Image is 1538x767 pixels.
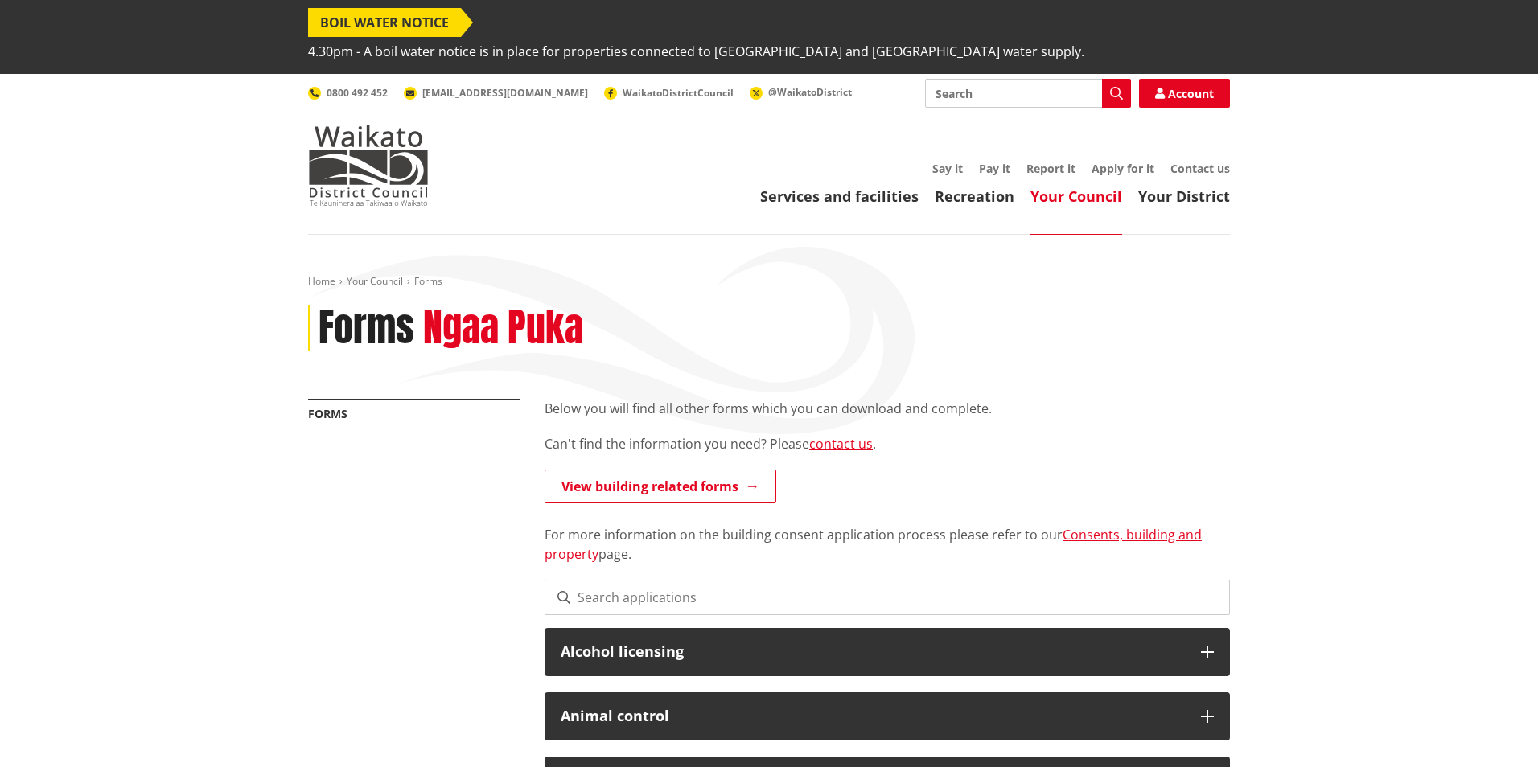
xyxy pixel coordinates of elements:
[545,506,1230,564] p: For more information on the building consent application process please refer to our page.
[545,399,1230,418] p: Below you will find all other forms which you can download and complete.
[1139,79,1230,108] a: Account
[768,85,852,99] span: @WaikatoDistrict
[1030,187,1122,206] a: Your Council
[545,470,776,503] a: View building related forms
[561,644,1185,660] h3: Alcohol licensing
[319,305,414,351] h1: Forms
[414,274,442,288] span: Forms
[308,125,429,206] img: Waikato District Council - Te Kaunihera aa Takiwaa o Waikato
[308,37,1084,66] span: 4.30pm - A boil water notice is in place for properties connected to [GEOGRAPHIC_DATA] and [GEOGR...
[809,435,873,453] a: contact us
[1092,161,1154,176] a: Apply for it
[760,187,919,206] a: Services and facilities
[423,305,583,351] h2: Ngaa Puka
[750,85,852,99] a: @WaikatoDistrict
[623,86,734,100] span: WaikatoDistrictCouncil
[545,434,1230,453] p: Can't find the information you need? Please .
[347,274,403,288] a: Your Council
[604,86,734,100] a: WaikatoDistrictCouncil
[308,86,388,100] a: 0800 492 452
[308,8,461,37] span: BOIL WATER NOTICE
[1138,187,1230,206] a: Your District
[308,274,335,288] a: Home
[935,187,1014,206] a: Recreation
[561,708,1185,724] h3: Animal control
[545,580,1230,615] input: Search applications
[1170,161,1230,176] a: Contact us
[932,161,963,176] a: Say it
[925,79,1131,108] input: Search input
[308,275,1230,289] nav: breadcrumb
[404,86,588,100] a: [EMAIL_ADDRESS][DOMAIN_NAME]
[422,86,588,100] span: [EMAIL_ADDRESS][DOMAIN_NAME]
[545,526,1202,563] a: Consents, building and property
[979,161,1010,176] a: Pay it
[1026,161,1075,176] a: Report it
[327,86,388,100] span: 0800 492 452
[308,406,347,421] a: Forms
